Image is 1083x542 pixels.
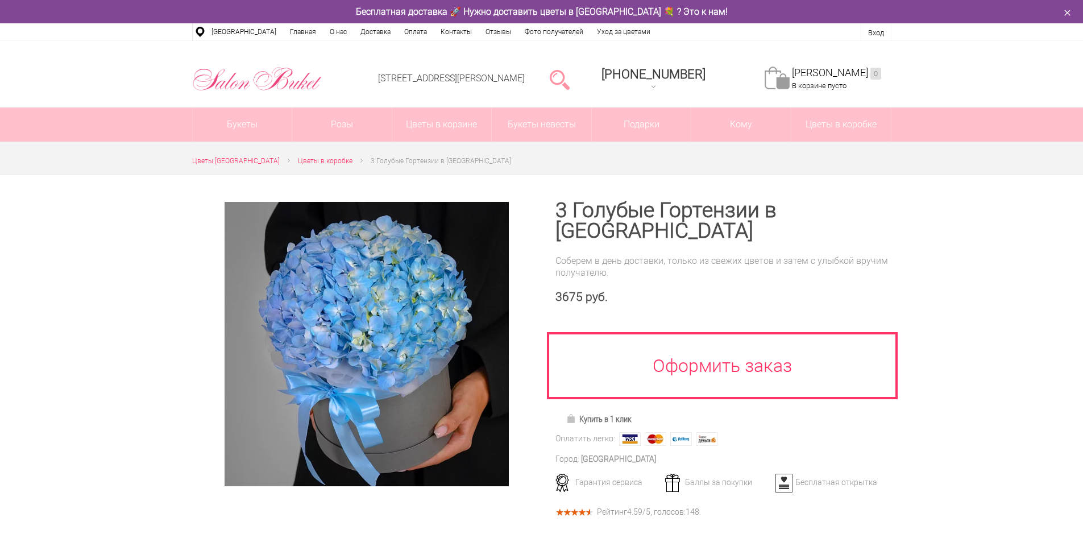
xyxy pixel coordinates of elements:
[298,157,352,165] span: Цветы в коробке
[184,6,900,18] div: Бесплатная доставка 🚀 Нужно доставить цветы в [GEOGRAPHIC_DATA] 💐 ? Это к нам!
[868,28,884,37] a: Вход
[771,477,883,487] div: Бесплатная открытка
[555,290,891,304] div: 3675 руб.
[206,202,528,486] a: Увеличить
[870,68,881,80] ins: 0
[283,23,323,40] a: Главная
[561,411,637,427] a: Купить в 1 клик
[555,453,579,465] div: Город:
[791,107,891,142] a: Цветы в коробке
[547,332,898,399] a: Оформить заказ
[518,23,590,40] a: Фото получателей
[645,432,666,446] img: MasterCard
[354,23,397,40] a: Доставка
[192,157,280,165] span: Цветы [GEOGRAPHIC_DATA]
[792,81,847,90] span: В корзине пусто
[434,23,479,40] a: Контакты
[192,64,322,94] img: Цветы Нижний Новгород
[205,23,283,40] a: [GEOGRAPHIC_DATA]
[686,507,699,516] span: 148
[555,255,891,279] div: Соберем в день доставки, только из свежих цветов и затем с улыбкой вручим получателю.
[378,73,525,84] a: [STREET_ADDRESS][PERSON_NAME]
[193,107,292,142] a: Букеты
[192,155,280,167] a: Цветы [GEOGRAPHIC_DATA]
[601,67,706,81] div: [PHONE_NUMBER]
[551,477,663,487] div: Гарантия сервиса
[597,509,701,515] div: Рейтинг /5, голосов: .
[619,432,641,446] img: Visa
[566,414,579,423] img: Купить в 1 клик
[371,157,511,165] span: 3 Голубые Гортензии в [GEOGRAPHIC_DATA]
[323,23,354,40] a: О нас
[581,453,656,465] div: [GEOGRAPHIC_DATA]
[492,107,591,142] a: Букеты невесты
[691,107,791,142] span: Кому
[397,23,434,40] a: Оплата
[590,23,657,40] a: Уход за цветами
[670,432,692,446] img: Webmoney
[595,63,712,96] a: [PHONE_NUMBER]
[392,107,492,142] a: Цветы в корзине
[592,107,691,142] a: Подарки
[792,67,881,80] a: [PERSON_NAME]
[225,202,509,486] img: 3 Голубые Гортензии в коробке
[661,477,773,487] div: Баллы за покупки
[696,432,717,446] img: Яндекс Деньги
[479,23,518,40] a: Отзывы
[555,433,615,445] div: Оплатить легко:
[298,155,352,167] a: Цветы в коробке
[292,107,392,142] a: Розы
[555,200,891,241] h1: 3 Голубые Гортензии в [GEOGRAPHIC_DATA]
[627,507,642,516] span: 4.59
